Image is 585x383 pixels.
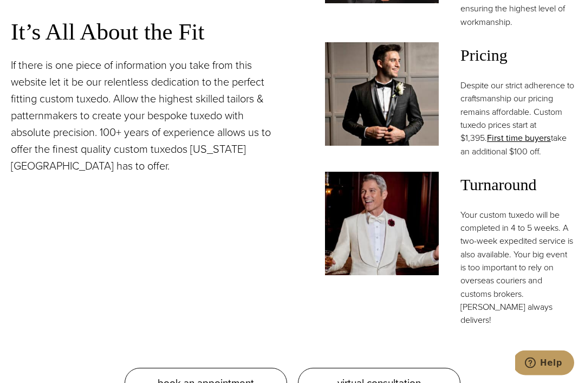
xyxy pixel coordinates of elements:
[325,172,439,276] img: Model in white custom tailored tuxedo jacket with wide white shawl lapel, white shirt and bowtie....
[460,172,574,198] span: Turnaround
[487,132,551,145] a: First time buyers
[11,18,271,47] h3: It’s All About the Fit
[460,43,574,69] span: Pricing
[325,43,439,146] img: Client in classic black shawl collar black custom tuxedo.
[11,57,271,175] p: If there is one piece of information you take from this website let it be our relentless dedicati...
[460,80,574,159] p: Despite our strict adherence to craftsmanship our pricing remains affordable. Custom tuxedo price...
[460,209,574,328] p: Your custom tuxedo will be completed in 4 to 5 weeks. A two-week expedited service is also availa...
[515,350,574,378] iframe: Opens a widget where you can chat to one of our agents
